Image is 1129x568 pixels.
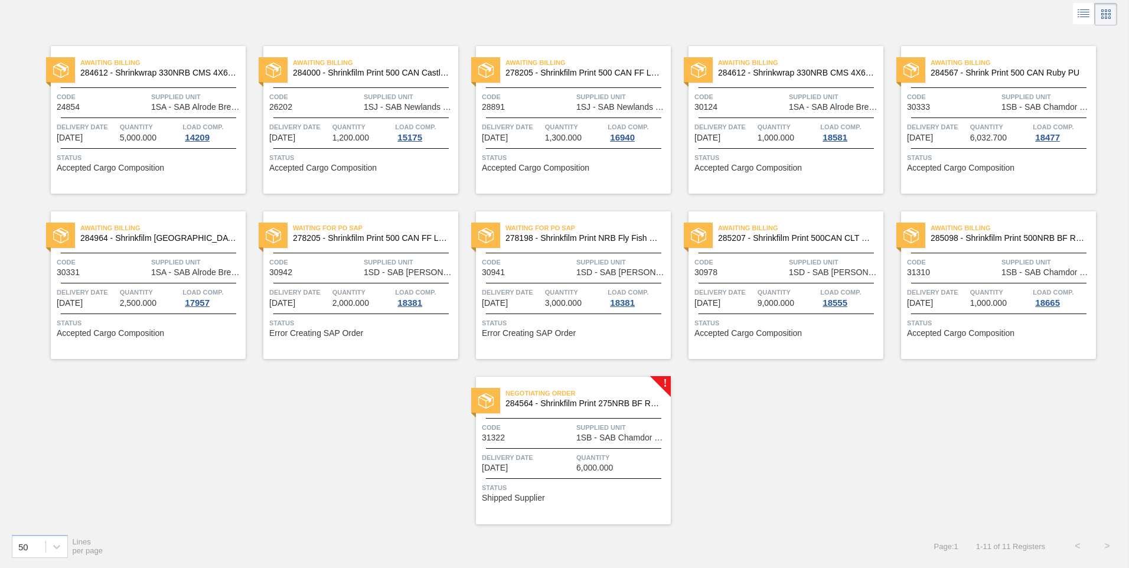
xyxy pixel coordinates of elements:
[269,164,377,172] span: Accepted Cargo Composition
[789,103,880,112] span: 1SA - SAB Alrode Brewery
[246,46,458,194] a: statusAwaiting Billing284000 - Shrinkfilm Print 500 CAN Castle Lager PUCode26202Supplied Unit1SJ ...
[931,222,1096,234] span: Awaiting Billing
[482,482,668,494] span: Status
[364,91,455,103] span: Supplied Unit
[907,164,1014,172] span: Accepted Cargo Composition
[505,387,671,399] span: Negotiating Order
[458,46,671,194] a: statusAwaiting Billing278205 - Shrinkfilm Print 500 CAN FF Lem 2020Code28891Supplied Unit1SJ - SA...
[505,68,661,77] span: 278205 - Shrinkfilm Print 500 CAN FF Lem 2020
[907,317,1093,329] span: Status
[482,463,508,472] span: 09/05/2025
[976,542,1045,551] span: 1 - 11 of 11 Registers
[694,286,755,298] span: Delivery Date
[907,268,930,277] span: 31310
[1063,531,1092,561] button: <
[1001,268,1093,277] span: 1SB - SAB Chamdor Brewery
[789,268,880,277] span: 1SD - SAB Rosslyn Brewery
[931,57,1096,68] span: Awaiting Billing
[545,286,605,298] span: Quantity
[907,121,967,133] span: Delivery Date
[820,121,880,142] a: Load Comp.18581
[1092,531,1122,561] button: >
[1001,103,1093,112] span: 1SB - SAB Chamdor Brewery
[608,121,668,142] a: Load Comp.16940
[293,68,449,77] span: 284000 - Shrinkfilm Print 500 CAN Castle Lager PU
[332,286,393,298] span: Quantity
[182,286,223,298] span: Load Comp.
[1033,121,1073,133] span: Load Comp.
[671,46,883,194] a: statusAwaiting Billing284612 - Shrinkwrap 330NRB CMS 4X6 PUCode30124Supplied Unit1SA - SAB Alrode...
[931,68,1086,77] span: 284567 - Shrink Print 500 CAN Ruby PU
[182,298,212,308] div: 17957
[332,121,393,133] span: Quantity
[80,57,246,68] span: Awaiting Billing
[482,133,508,142] span: 06/07/2025
[694,121,755,133] span: Delivery Date
[970,299,1007,308] span: 1,000.000
[903,228,919,243] img: status
[73,537,103,555] span: Lines per page
[545,299,582,308] span: 3,000.000
[576,256,668,268] span: Supplied Unit
[57,329,164,338] span: Accepted Cargo Composition
[395,298,425,308] div: 18381
[269,268,292,277] span: 30942
[57,268,80,277] span: 30331
[907,329,1014,338] span: Accepted Cargo Composition
[364,268,455,277] span: 1SD - SAB Rosslyn Brewery
[694,299,720,308] span: 08/24/2025
[671,211,883,359] a: statusAwaiting Billing285207 - Shrinkfilm Print 500CAN CLT PU 25Code30978Supplied Unit1SD - SAB [...
[266,63,281,78] img: status
[907,256,999,268] span: Code
[482,452,573,463] span: Delivery Date
[151,103,243,112] span: 1SA - SAB Alrode Brewery
[482,433,505,442] span: 31322
[694,133,720,142] span: 07/28/2025
[1033,133,1062,142] div: 18477
[57,164,164,172] span: Accepted Cargo Composition
[608,121,648,133] span: Load Comp.
[789,256,880,268] span: Supplied Unit
[718,234,874,243] span: 285207 - Shrinkfilm Print 500CAN CLT PU 25
[18,541,28,551] div: 50
[820,286,861,298] span: Load Comp.
[482,103,505,112] span: 28891
[482,164,589,172] span: Accepted Cargo Composition
[1001,91,1093,103] span: Supplied Unit
[691,63,706,78] img: status
[1033,286,1093,308] a: Load Comp.18665
[33,46,246,194] a: statusAwaiting Billing284612 - Shrinkwrap 330NRB CMS 4X6 PUCode24854Supplied Unit1SA - SAB Alrode...
[293,57,458,68] span: Awaiting Billing
[182,121,243,142] a: Load Comp.14209
[694,268,717,277] span: 30978
[758,133,794,142] span: 1,000.000
[458,377,671,524] a: !statusNegotiating Order284564 - Shrinkfilm Print 275NRB BF Ruby PUCode31322Supplied Unit1SB - SA...
[395,133,425,142] div: 15175
[758,299,794,308] span: 9,000.000
[505,399,661,408] span: 284564 - Shrinkfilm Print 275NRB BF Ruby PU
[694,103,717,112] span: 30124
[269,121,329,133] span: Delivery Date
[120,121,180,133] span: Quantity
[576,268,668,277] span: 1SD - SAB Rosslyn Brewery
[883,211,1096,359] a: statusAwaiting Billing285098 - Shrinkfilm Print 500NRB BF RubyCode31310Supplied Unit1SB - SAB Cha...
[57,152,243,164] span: Status
[1033,298,1062,308] div: 18665
[545,133,582,142] span: 1,300.000
[505,57,671,68] span: Awaiting Billing
[718,68,874,77] span: 284612 - Shrinkwrap 330NRB CMS 4X6 PU
[1001,256,1093,268] span: Supplied Unit
[758,286,818,298] span: Quantity
[478,393,494,409] img: status
[57,133,83,142] span: 01/05/2025
[182,286,243,308] a: Load Comp.17957
[608,286,668,308] a: Load Comp.18381
[907,299,933,308] span: 09/03/2025
[395,121,436,133] span: Load Comp.
[395,286,455,308] a: Load Comp.18381
[576,103,668,112] span: 1SJ - SAB Newlands Brewery
[907,91,999,103] span: Code
[907,286,967,298] span: Delivery Date
[395,286,436,298] span: Load Comp.
[332,133,369,142] span: 1,200.000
